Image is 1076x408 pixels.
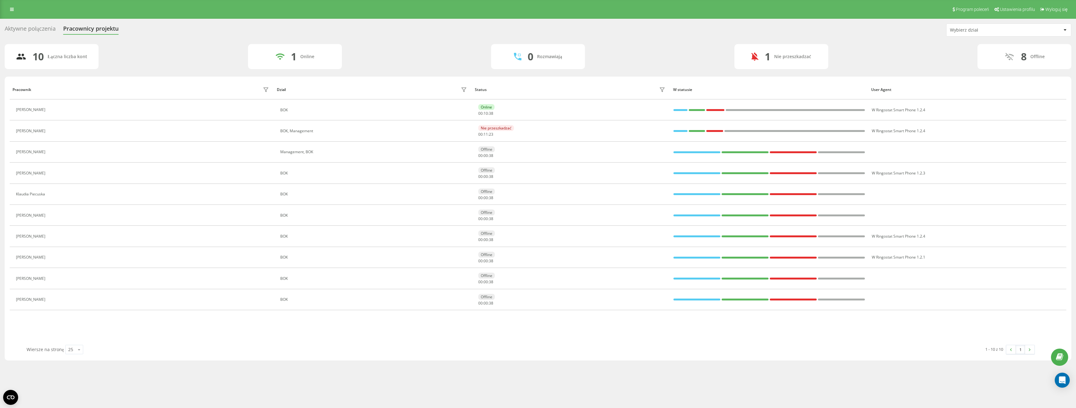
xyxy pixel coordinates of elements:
div: : : [478,238,493,242]
span: 10 [484,111,488,116]
div: Rozmawiają [537,54,562,59]
div: W statusie [673,88,865,92]
div: [PERSON_NAME] [16,108,47,112]
div: 1 [291,51,297,63]
div: Aktywne połączenia [5,25,56,35]
span: 00 [484,216,488,221]
span: 00 [478,216,483,221]
div: [PERSON_NAME] [16,171,47,175]
span: 38 [489,237,493,242]
span: 00 [484,300,488,306]
div: Offline [478,189,495,194]
span: 00 [484,174,488,179]
div: Open Intercom Messenger [1055,373,1070,388]
div: Offline [478,167,495,173]
div: Offline [478,146,495,152]
span: 00 [484,258,488,264]
div: Offline [478,230,495,236]
span: 38 [489,258,493,264]
div: BOK [280,276,469,281]
div: Offline [478,294,495,300]
div: : : [478,301,493,305]
div: BOK, Management [280,129,469,133]
span: 38 [489,174,493,179]
div: BOK [280,234,469,239]
div: BOK [280,108,469,112]
div: 1 [765,51,770,63]
div: Dział [277,88,286,92]
div: Offline [1030,54,1045,59]
span: 00 [478,300,483,306]
div: [PERSON_NAME] [16,255,47,259]
div: Offline [478,252,495,258]
div: BOK [280,213,469,218]
div: Pracownik [13,88,31,92]
div: Offline [478,273,495,279]
div: Klaudia Piecuska [16,192,47,196]
div: BOK [280,297,469,302]
div: BOK [280,255,469,259]
div: Management, BOK [280,150,469,154]
span: 00 [484,153,488,158]
span: 23 [489,132,493,137]
span: 00 [478,258,483,264]
div: Nie przeszkadzać [478,125,514,131]
div: Nie przeszkadzać [774,54,811,59]
div: BOK [280,192,469,196]
span: W Ringostat Smart Phone 1.2.4 [872,107,925,113]
div: [PERSON_NAME] [16,150,47,154]
span: 38 [489,216,493,221]
div: 10 [33,51,44,63]
div: Offline [478,209,495,215]
div: 8 [1021,51,1027,63]
div: [PERSON_NAME] [16,297,47,302]
span: 00 [484,237,488,242]
span: W Ringostat Smart Phone 1.2.1 [872,254,925,260]
span: 38 [489,153,493,158]
div: Status [475,88,487,92]
span: Wyloguj się [1045,7,1068,12]
span: 00 [478,174,483,179]
span: 11 [484,132,488,137]
div: : : [478,196,493,200]
span: W Ringostat Smart Phone 1.2.4 [872,128,925,133]
div: : : [478,132,493,137]
div: Łączna liczba kont [48,54,87,59]
div: : : [478,217,493,221]
span: 00 [484,195,488,200]
div: 25 [68,346,73,353]
span: W Ringostat Smart Phone 1.2.4 [872,234,925,239]
div: : : [478,174,493,179]
span: Wiersze na stronę [27,346,64,352]
div: 1 - 10 z 10 [985,346,1003,352]
div: Online [478,104,495,110]
span: 00 [484,279,488,285]
div: [PERSON_NAME] [16,213,47,218]
span: 00 [478,111,483,116]
div: : : [478,154,493,158]
div: Wybierz dział [950,28,1025,33]
span: W Ringostat Smart Phone 1.2.3 [872,170,925,176]
div: User Agent [871,88,1063,92]
span: Ustawienia profilu [1000,7,1035,12]
span: 38 [489,111,493,116]
span: Program poleceń [956,7,989,12]
div: Online [300,54,314,59]
span: 38 [489,279,493,285]
div: 0 [528,51,533,63]
div: : : [478,280,493,284]
div: BOK [280,171,469,175]
span: 38 [489,195,493,200]
button: Open CMP widget [3,390,18,405]
span: 38 [489,300,493,306]
span: 00 [478,237,483,242]
span: 00 [478,132,483,137]
div: [PERSON_NAME] [16,234,47,239]
div: [PERSON_NAME] [16,129,47,133]
span: 00 [478,153,483,158]
div: : : [478,111,493,116]
span: 00 [478,195,483,200]
div: Pracownicy projektu [63,25,119,35]
div: [PERSON_NAME] [16,276,47,281]
a: 1 [1016,345,1025,354]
